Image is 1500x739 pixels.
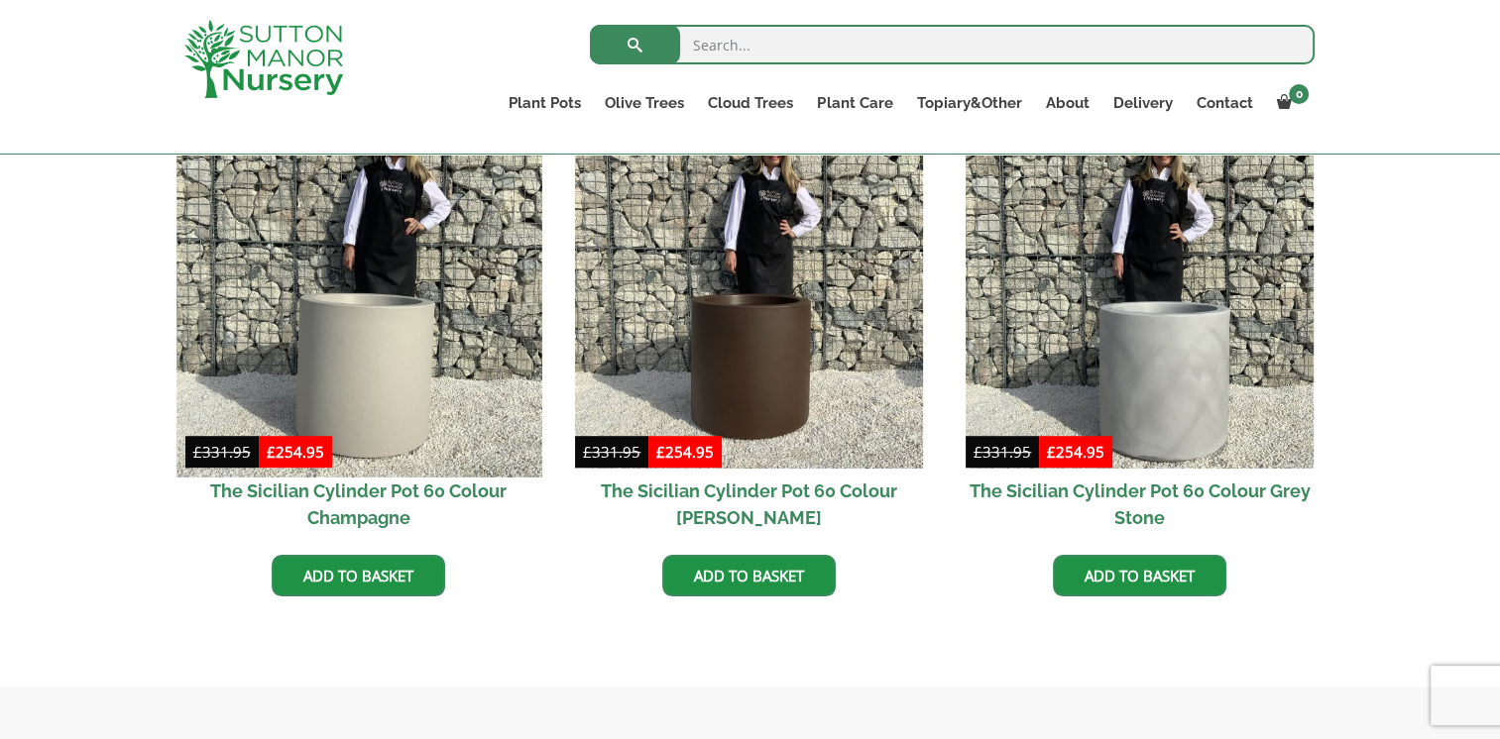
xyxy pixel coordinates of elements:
[696,89,805,117] a: Cloud Trees
[590,25,1315,64] input: Search...
[593,89,696,117] a: Olive Trees
[974,442,982,462] span: £
[966,121,1314,540] a: Sale! The Sicilian Cylinder Pot 60 Colour Grey Stone
[1289,84,1309,104] span: 0
[805,89,904,117] a: Plant Care
[1184,89,1264,117] a: Contact
[974,442,1031,462] bdi: 331.95
[575,121,923,540] a: Sale! The Sicilian Cylinder Pot 60 Colour [PERSON_NAME]
[583,442,592,462] span: £
[193,442,251,462] bdi: 331.95
[267,442,276,462] span: £
[904,89,1033,117] a: Topiary&Other
[272,555,445,596] a: Add to basket: “The Sicilian Cylinder Pot 60 Colour Champagne”
[656,442,665,462] span: £
[176,113,541,477] img: The Sicilian Cylinder Pot 60 Colour Champagne
[656,442,714,462] bdi: 254.95
[1033,89,1100,117] a: About
[185,121,533,540] a: Sale! The Sicilian Cylinder Pot 60 Colour Champagne
[966,469,1314,540] h2: The Sicilian Cylinder Pot 60 Colour Grey Stone
[966,121,1314,469] img: The Sicilian Cylinder Pot 60 Colour Grey Stone
[662,555,836,596] a: Add to basket: “The Sicilian Cylinder Pot 60 Colour Mocha Brown”
[193,442,202,462] span: £
[1264,89,1315,117] a: 0
[575,121,923,469] img: The Sicilian Cylinder Pot 60 Colour Mocha Brown
[1047,442,1104,462] bdi: 254.95
[583,442,640,462] bdi: 331.95
[185,469,533,540] h2: The Sicilian Cylinder Pot 60 Colour Champagne
[1100,89,1184,117] a: Delivery
[575,469,923,540] h2: The Sicilian Cylinder Pot 60 Colour [PERSON_NAME]
[497,89,593,117] a: Plant Pots
[267,442,324,462] bdi: 254.95
[1053,555,1226,596] a: Add to basket: “The Sicilian Cylinder Pot 60 Colour Grey Stone”
[184,20,343,98] img: logo
[1047,442,1056,462] span: £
